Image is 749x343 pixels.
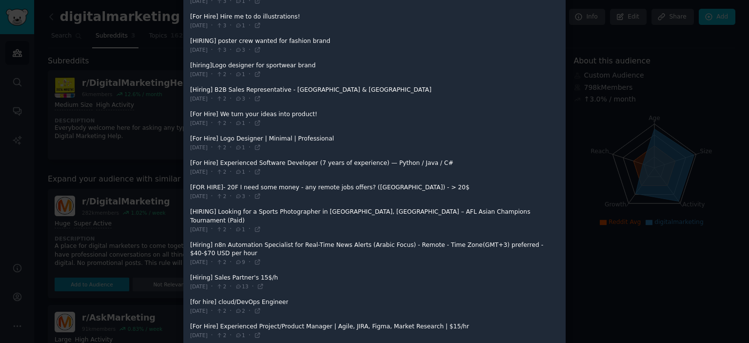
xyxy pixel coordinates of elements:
span: 1 [235,332,245,339]
span: 1 [235,168,245,175]
span: · [249,46,251,55]
span: 9 [235,259,245,265]
span: · [249,119,251,128]
span: [DATE] [190,46,208,53]
span: · [249,258,251,267]
span: · [230,307,232,316]
span: 2 [216,120,226,126]
span: 2 [216,307,226,314]
span: · [230,95,232,103]
span: · [230,119,232,128]
span: · [230,258,232,267]
span: 1 [235,120,245,126]
span: 3 [235,193,245,200]
span: · [211,307,213,316]
span: · [230,168,232,177]
span: · [211,95,213,103]
span: · [249,168,251,177]
span: 2 [216,283,226,290]
span: · [211,258,213,267]
span: 2 [216,226,226,233]
span: 3 [235,95,245,102]
span: 1 [235,144,245,151]
span: · [230,70,232,79]
span: 3 [235,46,245,53]
span: · [249,225,251,234]
span: 2 [216,144,226,151]
span: · [230,282,232,291]
span: [DATE] [190,193,208,200]
span: · [211,70,213,79]
span: · [249,95,251,103]
span: · [211,46,213,55]
span: 2 [216,259,226,265]
span: [DATE] [190,168,208,175]
span: · [211,192,213,201]
span: [DATE] [190,332,208,339]
span: 2 [216,71,226,78]
span: · [249,192,251,201]
span: · [230,46,232,55]
span: · [230,192,232,201]
span: · [249,307,251,316]
span: · [249,331,251,340]
span: · [230,143,232,152]
span: · [211,143,213,152]
span: [DATE] [190,71,208,78]
span: · [211,225,213,234]
span: · [211,282,213,291]
span: 2 [216,193,226,200]
span: · [230,21,232,30]
span: 2 [235,307,245,314]
span: [DATE] [190,283,208,290]
span: [DATE] [190,259,208,265]
span: · [211,119,213,128]
span: [DATE] [190,95,208,102]
span: · [230,331,232,340]
span: · [211,331,213,340]
span: · [211,168,213,177]
span: [DATE] [190,120,208,126]
span: 3 [216,46,226,53]
span: 2 [216,168,226,175]
span: 1 [235,226,245,233]
span: · [230,225,232,234]
span: 2 [216,95,226,102]
span: · [249,21,251,30]
span: [DATE] [190,226,208,233]
span: · [249,70,251,79]
span: 1 [235,22,245,29]
span: · [252,282,254,291]
span: · [211,21,213,30]
span: [DATE] [190,144,208,151]
span: 3 [216,22,226,29]
span: 1 [235,71,245,78]
span: [DATE] [190,307,208,314]
span: 2 [216,332,226,339]
span: 13 [235,283,248,290]
span: [DATE] [190,22,208,29]
span: · [249,143,251,152]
